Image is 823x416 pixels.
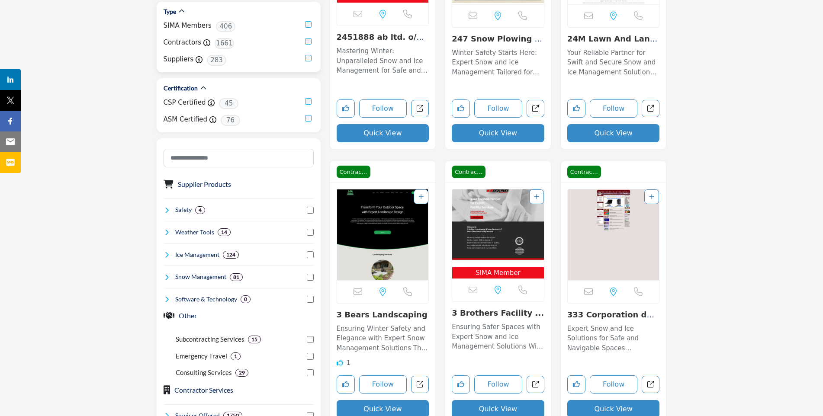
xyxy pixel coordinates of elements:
[176,334,244,344] p: Subcontracting Services: Subcontracting Services
[307,274,314,281] input: Select Snow Management checkbox
[452,48,544,77] p: Winter Safety Starts Here: Expert Snow and Ice Management Tailored for You. Specializing in compr...
[346,359,350,367] span: 1
[244,296,247,302] b: 0
[175,272,226,281] h4: Snow Management: Snow management involves the removal, relocation, and mitigation of snow accumul...
[218,228,231,236] div: 14 Results For Weather Tools
[174,385,233,395] button: Contractor Services
[164,149,314,167] input: Search Category
[452,166,485,179] span: Contractor
[337,189,429,280] img: 3 Bears Landscaping
[567,324,660,353] p: Expert Snow and Ice Solutions for Safe and Navigable Spaces Specializing in the meticulous care a...
[305,55,312,61] input: Suppliers checkbox
[452,46,544,77] a: Winter Safety Starts Here: Expert Snow and Ice Management Tailored for You. Specializing in compr...
[226,252,235,258] b: 124
[307,369,314,376] input: Select Consulting Services checkbox
[337,166,370,179] span: Contractor
[307,296,314,303] input: Select Software & Technology checkbox
[305,115,312,122] input: ASM Certified checkbox
[337,310,429,320] h3: 3 Bears Landscaping
[452,308,544,318] h3: 3 Brothers Facility Services
[452,375,470,394] button: Like listing
[567,99,585,118] button: Like listing
[567,46,660,77] a: Your Reliable Partner for Swift and Secure Snow and Ice Management Solutions This premier company...
[223,251,239,259] div: 124 Results For Ice Management
[527,376,544,394] a: Open 3-brothers-facility-services in new tab
[337,99,355,118] button: Like listing
[179,310,197,321] button: Other
[307,207,314,214] input: Select Safety checkbox
[567,124,660,142] button: Quick View
[233,274,239,280] b: 81
[239,370,245,376] b: 29
[234,353,237,359] b: 1
[527,100,544,118] a: Open 247-snow-plowing-llc in new tab
[567,375,585,394] button: Like listing
[474,99,522,118] button: Follow
[251,336,257,342] b: 15
[337,44,429,76] a: Mastering Winter: Unparalleled Snow and Ice Management for Safe and Functional Properties With a ...
[359,99,407,118] button: Follow
[305,21,312,28] input: SIMA Members checkbox
[219,98,238,109] span: 45
[567,310,658,329] a: 333 Corporation dba ...
[307,251,314,258] input: Select Ice Management checkbox
[307,336,314,343] input: Select Subcontracting Services checkbox
[567,48,660,77] p: Your Reliable Partner for Swift and Secure Snow and Ice Management Solutions This premier company...
[567,34,660,44] h3: 24M Lawn And Landscape Services, LLC
[221,115,240,126] span: 76
[199,207,202,213] b: 4
[452,320,544,352] a: Ensuring Safer Spaces with Expert Snow and Ice Management Solutions With a robust decade of exper...
[642,100,659,118] a: Open 24m-lawn-and-landscape-servicesllc in new tab
[164,98,206,108] label: CSP Certified
[241,295,251,303] div: 0 Results For Software & Technology
[452,189,544,267] img: 3 Brothers Facility Services
[178,179,231,189] button: Supplier Products
[164,54,194,64] label: Suppliers
[567,310,660,320] h3: 333 Corporation dba Temple Snow & Ice Management
[305,98,312,105] input: CSP Certified checkbox
[337,359,343,366] i: Like
[642,376,659,394] a: Open 333-corporation-dba-temple-snow-ice-management in new tab
[337,46,429,76] p: Mastering Winter: Unparalleled Snow and Ice Management for Safe and Functional Properties With a ...
[452,34,542,53] a: 247 Snow Plowing LLC...
[337,189,429,280] a: Open Listing in new tab
[248,336,261,343] div: 15 Results For Subcontracting Services
[452,322,544,352] p: Ensuring Safer Spaces with Expert Snow and Ice Management Solutions With a robust decade of exper...
[216,21,235,32] span: 406
[307,229,314,236] input: Select Weather Tools checkbox
[231,352,241,360] div: 1 Results For Emergency Travel
[567,322,660,353] a: Expert Snow and Ice Solutions for Safe and Navigable Spaces Specializing in the meticulous care a...
[452,189,544,279] a: Open Listing in new tab
[307,353,314,360] input: Select Emergency Travel checkbox
[175,250,219,259] h4: Ice Management: Ice management involves the control, removal, and prevention of ice accumulation ...
[337,124,429,142] button: Quick View
[305,38,312,45] input: Contractors checkbox
[590,375,638,394] button: Follow
[452,124,544,142] button: Quick View
[337,375,355,394] button: Like listing
[474,375,522,394] button: Follow
[568,189,659,280] a: Open Listing in new tab
[337,324,429,353] p: Ensuring Winter Safety and Elegance with Expert Snow Management Solutions This company operates w...
[567,34,657,53] a: 24M Lawn And Landsca...
[337,32,429,42] h3: 2451888 ab ltd. o/a Sapphire Property Solutions
[590,99,638,118] button: Follow
[452,308,544,317] a: 3 Brothers Facility ...
[164,7,176,16] h2: Type
[230,273,243,281] div: 81 Results For Snow Management
[337,310,428,319] a: 3 Bears Landscaping
[568,189,659,280] img: 333 Corporation dba Temple Snow & Ice Management
[221,229,227,235] b: 14
[534,193,539,200] a: Add To List
[649,193,654,200] a: Add To List
[207,55,226,66] span: 283
[411,376,429,394] a: Open 3-bears-landscaping in new tab
[337,32,424,51] a: 2451888 ab ltd. o/a ...
[164,21,212,31] label: SIMA Members
[176,351,227,361] p: Emergency Travel: Emergency Travel
[175,228,214,237] h4: Weather Tools: Weather Tools refer to instruments, software, and technologies used to monitor, pr...
[418,193,424,200] a: Add To List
